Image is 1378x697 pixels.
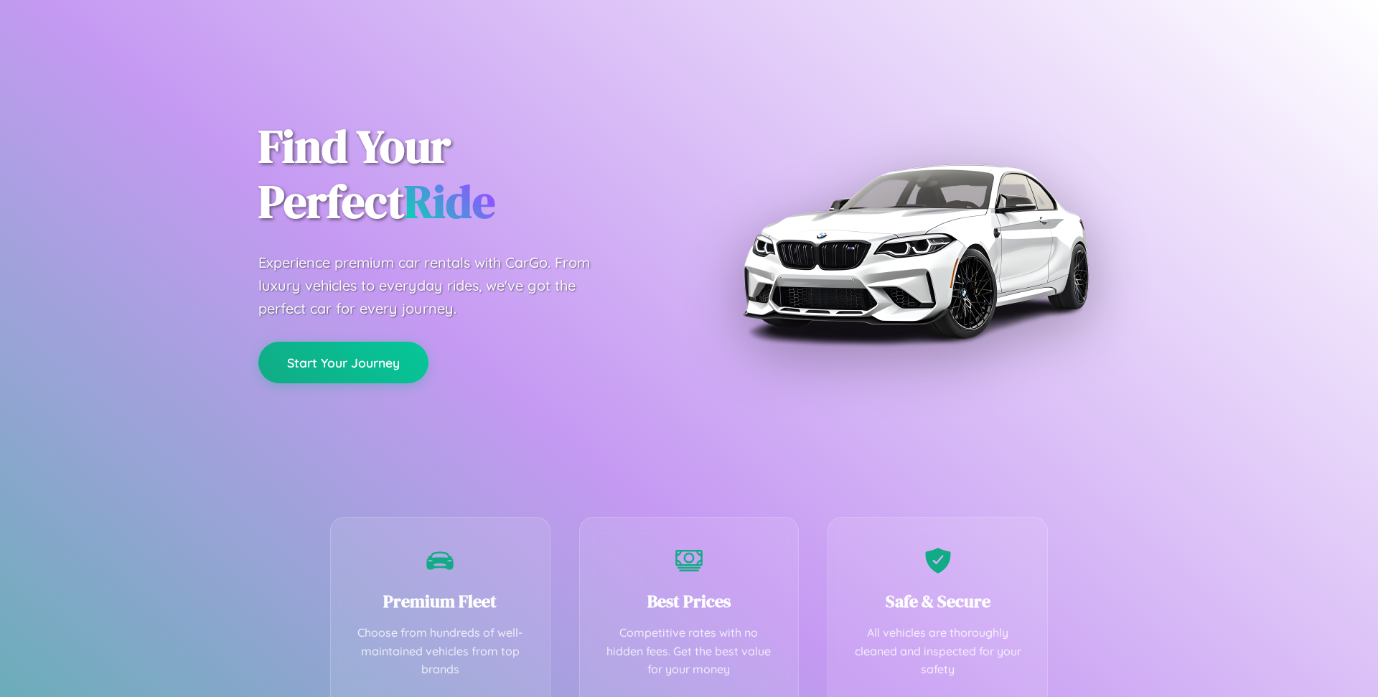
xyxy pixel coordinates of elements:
h3: Premium Fleet [352,589,528,613]
button: Start Your Journey [258,342,428,383]
p: Competitive rates with no hidden fees. Get the best value for your money [601,624,777,679]
p: Choose from hundreds of well-maintained vehicles from top brands [352,624,528,679]
h3: Best Prices [601,589,777,613]
p: All vehicles are thoroughly cleaned and inspected for your safety [850,624,1026,679]
h1: Find Your Perfect [258,119,667,230]
p: Experience premium car rentals with CarGo. From luxury vehicles to everyday rides, we've got the ... [258,251,617,320]
h3: Safe & Secure [850,589,1026,613]
img: Premium BMW car rental vehicle [736,72,1095,431]
span: Ride [404,170,495,233]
